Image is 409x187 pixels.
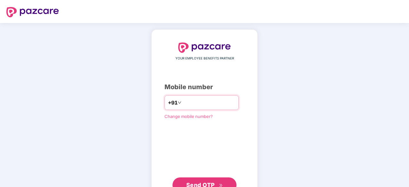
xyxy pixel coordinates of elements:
img: logo [6,7,59,17]
div: Mobile number [164,82,245,92]
span: down [178,101,181,105]
span: +91 [168,99,178,107]
img: logo [178,43,231,53]
span: YOUR EMPLOYEE BENEFITS PARTNER [175,56,234,61]
a: Change mobile number? [164,114,213,119]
